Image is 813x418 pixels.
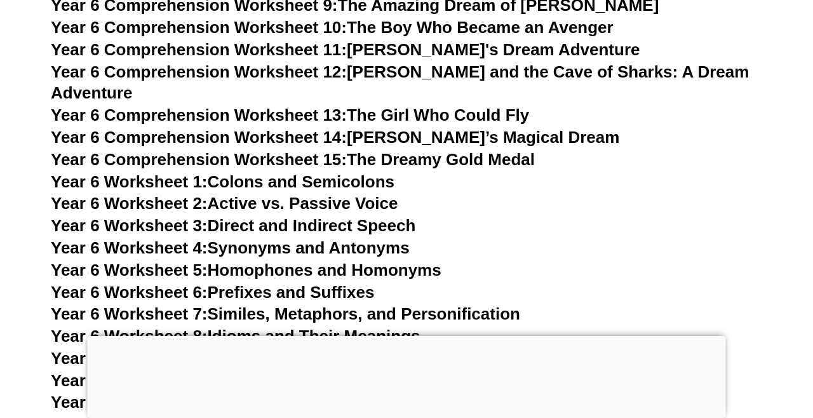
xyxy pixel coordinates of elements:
a: Year 6 Worksheet 10:Subject-Verb Agreement [51,371,408,390]
a: Year 6 Worksheet 7:Similes, Metaphors, and Personification [51,304,520,323]
iframe: Chat Widget [604,274,813,418]
a: Year 6 Comprehension Worksheet 14:[PERSON_NAME]’s Magical Dream [51,128,619,147]
a: Year 6 Worksheet 4:Synonyms and Antonyms [51,238,410,257]
span: Year 6 Comprehension Worksheet 14: [51,128,347,147]
a: Year 6 Worksheet 3:Direct and Indirect Speech [51,216,415,235]
a: Year 6 Worksheet 11:Pronouns: Types and Usage [51,393,438,412]
a: Year 6 Worksheet 6:Prefixes and Suffixes [51,283,374,302]
a: Year 6 Worksheet 5:Homophones and Homonyms [51,260,441,280]
a: Year 6 Comprehension Worksheet 15:The Dreamy Gold Medal [51,150,535,169]
a: Year 6 Comprehension Worksheet 10:The Boy Who Became an Avenger [51,18,614,37]
a: Year 6 Comprehension Worksheet 12:[PERSON_NAME] and the Cave of Sharks: A Dream Adventure [51,62,749,103]
span: Year 6 Worksheet 2: [51,194,208,213]
span: Year 6 Worksheet 6: [51,283,208,302]
span: Year 6 Worksheet 5: [51,260,208,280]
a: Year 6 Worksheet 1:Colons and Semicolons [51,172,394,191]
span: Year 6 Worksheet 7: [51,304,208,323]
a: Year 6 Comprehension Worksheet 13:The Girl Who Could Fly [51,105,529,125]
span: Year 6 Worksheet 10: [51,371,217,390]
a: Year 6 Comprehension Worksheet 11:[PERSON_NAME]'s Dream Adventure [51,40,640,59]
span: Year 6 Worksheet 9: [51,349,208,368]
a: Year 6 Worksheet 9:Complex and Compound Sentences [51,349,490,368]
span: Year 6 Worksheet 11: [51,393,217,412]
span: Year 6 Worksheet 1: [51,172,208,191]
span: Year 6 Worksheet 8: [51,327,208,346]
a: Year 6 Worksheet 8:Idioms and Their Meanings [51,327,420,346]
span: Year 6 Worksheet 4: [51,238,208,257]
span: Year 6 Comprehension Worksheet 12: [51,62,347,81]
span: Year 6 Worksheet 3: [51,216,208,235]
span: Year 6 Comprehension Worksheet 15: [51,150,347,169]
span: Year 6 Comprehension Worksheet 13: [51,105,347,125]
iframe: Advertisement [88,336,726,415]
span: Year 6 Comprehension Worksheet 10: [51,18,347,37]
span: Year 6 Comprehension Worksheet 11: [51,40,347,59]
a: Year 6 Worksheet 2:Active vs. Passive Voice [51,194,398,213]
